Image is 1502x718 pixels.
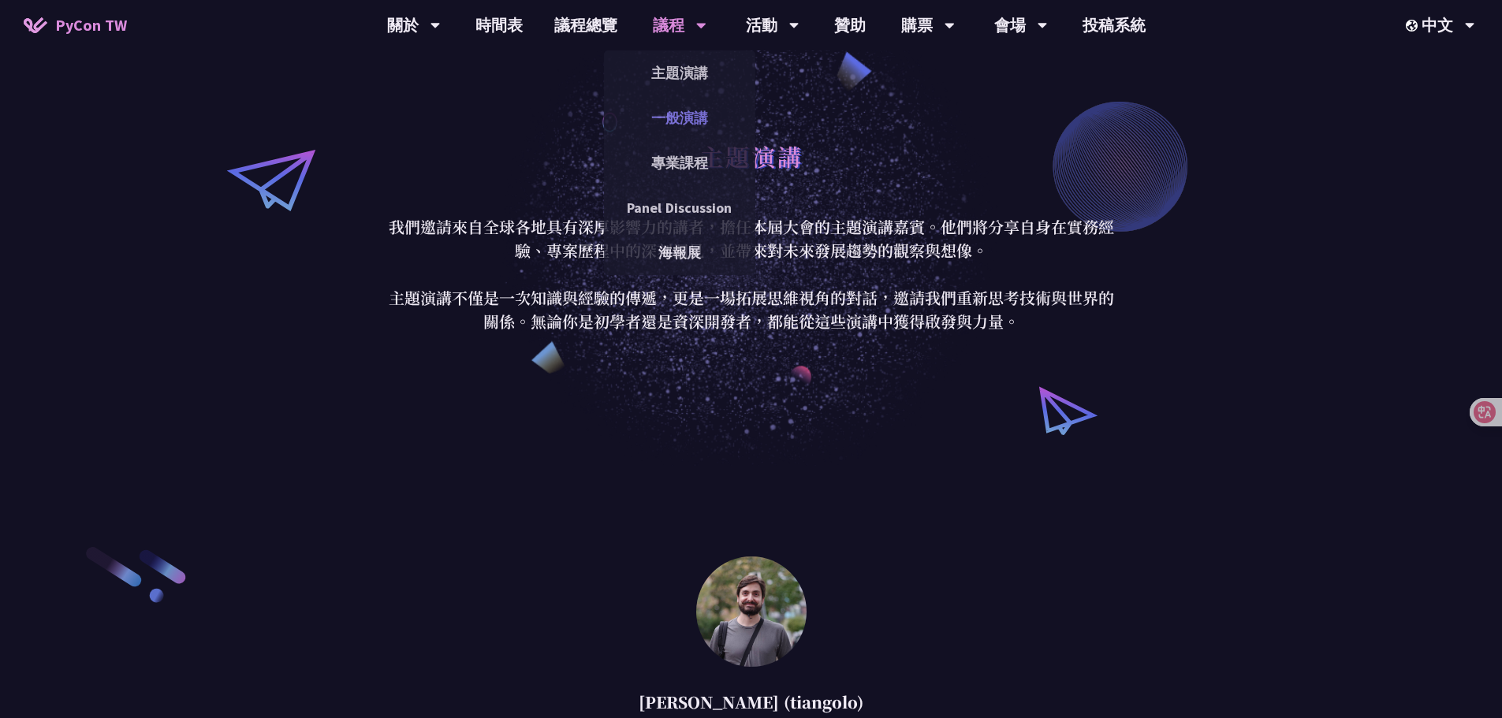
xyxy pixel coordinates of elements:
img: Sebastián Ramírez (tiangolo) [696,556,807,667]
a: 海報展 [604,234,755,271]
a: 一般演講 [604,99,755,136]
img: Home icon of PyCon TW 2025 [24,17,47,33]
p: 我們邀請來自全球各地具有深厚影響力的講者，擔任本屆大會的主題演講嘉賓。他們將分享自身在實務經驗、專案歷程中的深刻洞見，並帶來對未來發展趨勢的觀察與想像。 主題演講不僅是一次知識與經驗的傳遞，更是... [385,215,1118,333]
span: PyCon TW [55,13,127,37]
img: Locale Icon [1406,20,1422,32]
a: PyCon TW [8,6,143,45]
a: Panel Discussion [604,189,755,226]
a: 主題演講 [604,54,755,91]
a: 專業課程 [604,144,755,181]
